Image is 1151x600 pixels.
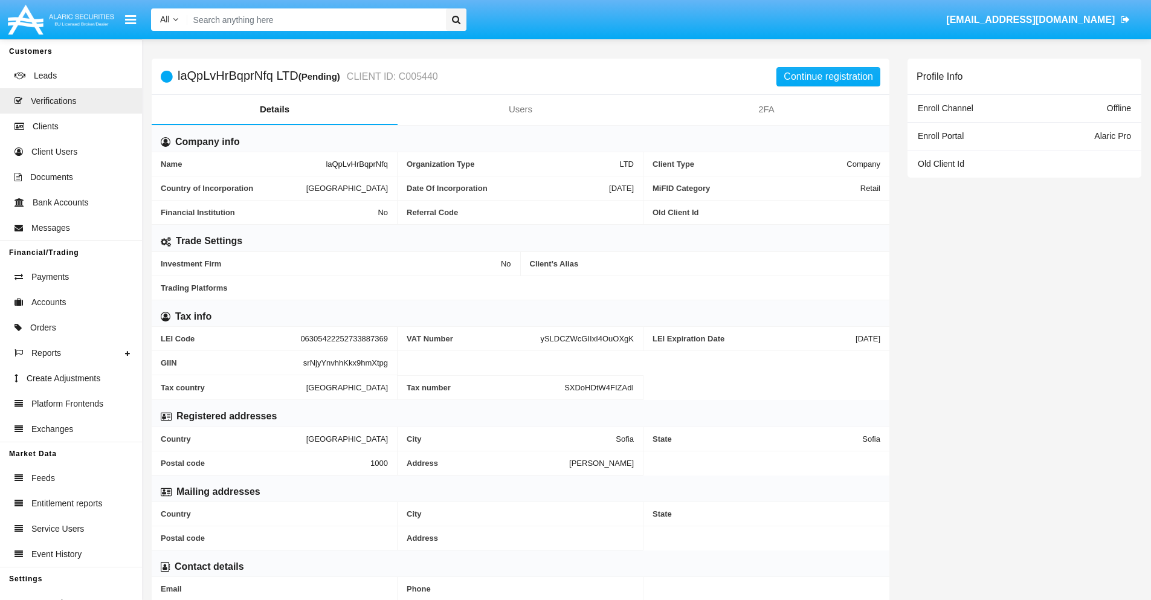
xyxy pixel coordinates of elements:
[407,208,634,217] span: Referral Code
[407,334,540,343] span: VAT Number
[530,259,881,268] span: Client’s Alias
[31,548,82,561] span: Event History
[918,103,973,113] span: Enroll Channel
[407,184,609,193] span: Date Of Incorporation
[407,584,634,593] span: Phone
[1107,103,1131,113] span: Offline
[175,310,211,323] h6: Tax info
[306,434,388,444] span: [GEOGRAPHIC_DATA]
[34,69,57,82] span: Leads
[407,459,569,468] span: Address
[161,534,388,543] span: Postal code
[30,321,56,334] span: Orders
[161,459,370,468] span: Postal code
[176,485,260,498] h6: Mailing addresses
[187,8,442,31] input: Search
[303,358,388,367] span: srNjyYnvhhKkx9hmXtpg
[33,196,89,209] span: Bank Accounts
[298,69,344,83] div: (Pending)
[326,160,388,169] span: laQpLvHrBqprNfq
[653,184,860,193] span: MiFID Category
[306,382,388,392] span: [GEOGRAPHIC_DATA]
[31,497,103,510] span: Entitlement reports
[161,184,306,193] span: Country of Incorporation
[176,234,242,248] h6: Trade Settings
[378,208,388,217] span: No
[653,334,856,343] span: LEI Expiration Date
[161,259,501,268] span: Investment Firm
[30,171,73,184] span: Documents
[846,160,880,169] span: Company
[33,120,59,133] span: Clients
[1094,131,1131,141] span: Alaric Pro
[643,95,889,124] a: 2FA
[31,423,73,436] span: Exchanges
[161,382,306,392] span: Tax country
[407,434,616,444] span: City
[564,383,634,392] span: SXDoHDtW4FIZAdI
[540,334,634,343] span: ySLDCZWcGIIxI4OuOXgK
[306,184,388,193] span: [GEOGRAPHIC_DATA]
[175,560,244,573] h6: Contact details
[161,358,303,367] span: GIIN
[344,72,438,82] small: CLIENT ID: C005440
[407,534,634,543] span: Address
[398,95,643,124] a: Users
[31,472,55,485] span: Feeds
[31,95,76,108] span: Verifications
[31,398,103,410] span: Platform Frontends
[152,95,398,124] a: Details
[151,13,187,26] a: All
[569,459,634,468] span: [PERSON_NAME]
[31,222,70,234] span: Messages
[407,509,634,518] span: City
[653,208,880,217] span: Old Client Id
[653,160,846,169] span: Client Type
[407,160,619,169] span: Organization Type
[27,372,100,385] span: Create Adjustments
[31,146,77,158] span: Client Users
[653,509,880,518] span: State
[161,584,388,593] span: Email
[653,434,862,444] span: State
[176,410,277,423] h6: Registered addresses
[161,283,880,292] span: Trading Platforms
[609,184,634,193] span: [DATE]
[161,334,300,343] span: LEI Code
[370,459,388,468] span: 1000
[161,434,306,444] span: Country
[31,347,61,360] span: Reports
[178,69,438,83] h5: laQpLvHrBqprNfq LTD
[6,2,116,37] img: Logo image
[616,434,634,444] span: Sofia
[856,334,880,343] span: [DATE]
[776,67,880,86] button: Continue registration
[31,296,66,309] span: Accounts
[31,523,84,535] span: Service Users
[300,334,388,343] span: 06305422252733887369
[918,131,964,141] span: Enroll Portal
[862,434,880,444] span: Sofia
[161,208,378,217] span: Financial Institution
[175,135,240,149] h6: Company info
[407,383,564,392] span: Tax number
[917,71,962,82] h6: Profile Info
[941,3,1136,37] a: [EMAIL_ADDRESS][DOMAIN_NAME]
[160,15,170,24] span: All
[161,160,326,169] span: Name
[161,509,388,518] span: Country
[918,159,964,169] span: Old Client Id
[860,184,880,193] span: Retail
[31,271,69,283] span: Payments
[619,160,634,169] span: LTD
[501,259,511,268] span: No
[946,15,1115,25] span: [EMAIL_ADDRESS][DOMAIN_NAME]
